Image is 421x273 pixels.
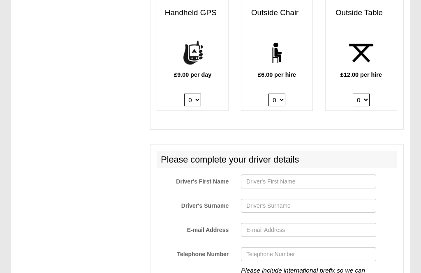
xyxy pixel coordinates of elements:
[150,247,235,258] label: Telephone Number
[241,5,312,21] h3: Outside Chair
[259,35,294,71] img: chair.png
[157,151,397,169] h2: Please complete your driver details
[157,5,228,21] h3: Handheld GPS
[340,71,382,78] b: £12.00 per hire
[343,35,379,71] img: table.png
[174,71,211,78] b: £9.00 per day
[241,247,376,261] input: Telephone Number
[258,71,296,78] b: £6.00 per hire
[150,223,235,234] label: E-mail Address
[326,5,397,21] h3: Outside Table
[175,35,210,71] img: handheld-gps.png
[241,199,376,213] input: Driver's Surname
[150,199,235,210] label: Driver's Surname
[241,223,376,237] input: E-mail Address
[150,174,235,186] label: Driver's First Name
[241,174,376,188] input: Driver's First Name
